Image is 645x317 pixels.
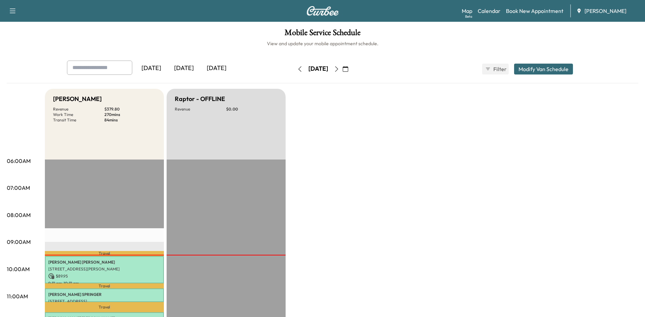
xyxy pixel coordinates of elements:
[53,106,104,112] p: Revenue
[168,61,200,76] div: [DATE]
[104,117,156,123] p: 84 mins
[45,283,164,288] p: Travel
[53,117,104,123] p: Transit Time
[48,266,160,272] p: [STREET_ADDRESS][PERSON_NAME]
[7,238,31,246] p: 09:00AM
[7,265,30,273] p: 10:00AM
[175,94,225,104] h5: Raptor - OFFLINE
[306,6,339,16] img: Curbee Logo
[53,112,104,117] p: Work Time
[465,14,472,19] div: Beta
[7,157,31,165] p: 06:00AM
[7,211,31,219] p: 08:00AM
[104,112,156,117] p: 270 mins
[506,7,563,15] a: Book New Appointment
[478,7,500,15] a: Calendar
[7,40,638,47] h6: View and update your mobile appointment schedule.
[45,251,164,256] p: Travel
[514,64,573,74] button: Modify Van Schedule
[53,94,102,104] h5: [PERSON_NAME]
[493,65,506,73] span: Filter
[226,106,277,112] p: $ 0.00
[48,260,160,265] p: [PERSON_NAME] [PERSON_NAME]
[135,61,168,76] div: [DATE]
[584,7,626,15] span: [PERSON_NAME]
[104,106,156,112] p: $ 379.80
[48,281,160,286] p: 9:31 am - 10:31 am
[48,299,160,304] p: [STREET_ADDRESS]
[7,29,638,40] h1: Mobile Service Schedule
[482,64,509,74] button: Filter
[48,273,160,279] p: $ 89.95
[200,61,233,76] div: [DATE]
[308,65,328,73] div: [DATE]
[45,302,164,312] p: Travel
[7,184,30,192] p: 07:00AM
[175,106,226,112] p: Revenue
[7,292,28,300] p: 11:00AM
[462,7,472,15] a: MapBeta
[48,292,160,297] p: [PERSON_NAME] SPRINGER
